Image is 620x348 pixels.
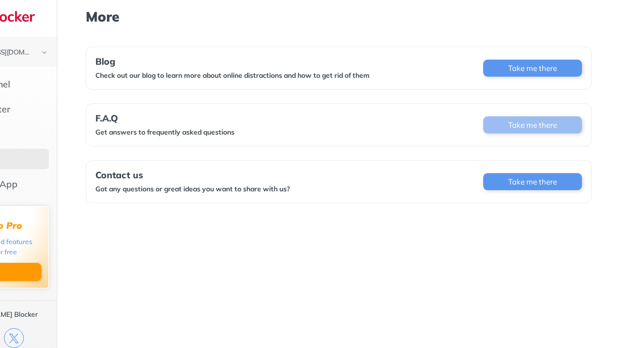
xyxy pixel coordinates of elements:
[4,328,24,348] img: x.svg
[95,113,234,123] div: F.A.Q
[95,185,290,194] div: Got any questions or great ideas you want to share with us?
[483,173,582,190] button: Take me there
[95,170,290,180] div: Contact us
[483,60,582,77] button: Take me there
[86,9,592,24] h1: More
[37,47,51,58] img: chevron-bottom-black.svg
[95,56,370,66] div: Blog
[95,128,234,137] div: Get answers to frequently asked questions
[95,71,370,80] div: Check out our blog to learn more about online distractions and how to get rid of them
[483,116,582,133] button: Take me there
